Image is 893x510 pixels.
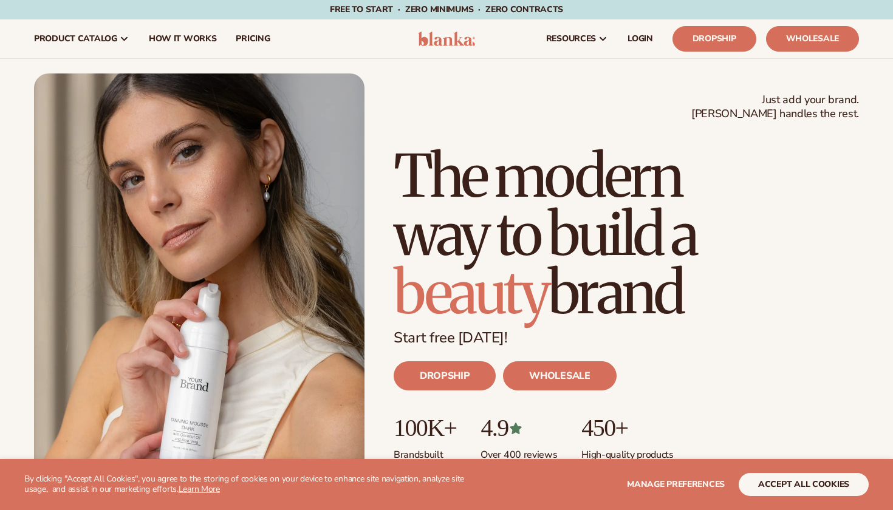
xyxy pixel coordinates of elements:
span: Just add your brand. [PERSON_NAME] handles the rest. [691,93,859,121]
p: High-quality products [581,441,673,461]
img: Blanka hero private label beauty Female holding tanning mousse [34,73,364,490]
a: Learn More [179,483,220,495]
p: 450+ [581,415,673,441]
p: Over 400 reviews [481,441,557,461]
span: beauty [394,256,548,329]
a: pricing [226,19,279,58]
span: resources [546,34,596,44]
button: Manage preferences [627,473,725,496]
span: Free to start · ZERO minimums · ZERO contracts [330,4,563,15]
img: logo [418,32,476,46]
a: product catalog [24,19,139,58]
p: Start free [DATE]! [394,329,859,347]
a: LOGIN [618,19,663,58]
a: Dropship [672,26,756,52]
p: 100K+ [394,415,456,441]
p: By clicking "Accept All Cookies", you agree to the storing of cookies on your device to enhance s... [24,474,474,495]
span: Manage preferences [627,478,725,490]
span: product catalog [34,34,117,44]
span: LOGIN [628,34,653,44]
p: 4.9 [481,415,557,441]
a: WHOLESALE [503,361,616,390]
span: pricing [236,34,270,44]
h1: The modern way to build a brand [394,147,859,322]
span: How It Works [149,34,217,44]
button: accept all cookies [739,473,869,496]
a: Wholesale [766,26,859,52]
p: Brands built [394,441,456,461]
a: DROPSHIP [394,361,496,390]
a: resources [536,19,618,58]
a: How It Works [139,19,227,58]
